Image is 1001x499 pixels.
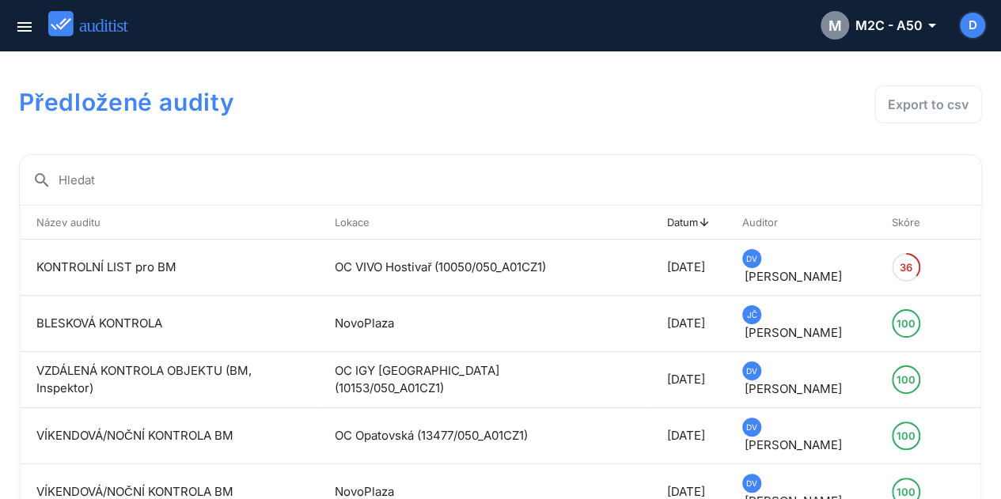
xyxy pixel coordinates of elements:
[808,6,947,44] button: MM2C - A50
[746,250,757,267] span: DV
[923,16,935,35] i: arrow_drop_down_outlined
[21,296,319,352] td: BLESKOVÁ KONTROLA
[620,206,651,240] th: : Not sorted.
[745,269,842,284] span: [PERSON_NAME]
[969,17,977,35] span: D
[651,240,726,296] td: [DATE]
[319,352,620,408] td: OC IGY [GEOGRAPHIC_DATA] (10153/050_A01CZ1)
[821,11,935,40] div: M2C - A50
[21,352,319,408] td: VZDÁLENÁ KONTROLA OBJEKTU (BM, Inspektor)
[651,206,726,240] th: Datum: Sorted descending. Activate to remove sorting.
[745,381,842,396] span: [PERSON_NAME]
[319,240,620,296] td: OC VIVO Hostivař (10050/050_A01CZ1)
[745,437,842,452] span: [PERSON_NAME]
[900,255,912,280] div: 36
[876,206,949,240] th: Skóre: Not sorted. Activate to sort ascending.
[897,367,916,392] div: 100
[21,206,319,240] th: Název auditu: Not sorted. Activate to sort ascending.
[746,474,757,492] span: DV
[15,17,34,36] i: menu
[746,362,757,380] span: DV
[897,311,916,336] div: 100
[651,408,726,464] td: [DATE]
[319,206,620,240] th: Lokace: Not sorted. Activate to sort ascending.
[59,168,969,193] input: Hledat
[319,296,620,352] td: NovoPlaza
[21,240,319,296] td: KONTROLNÍ LIST pro BM
[698,216,711,229] i: arrow_upward
[958,11,987,40] button: D
[874,85,982,123] button: Export to csv
[19,85,597,119] h1: Předložené audity
[747,306,757,323] span: JČ
[949,206,980,240] th: : Not sorted.
[746,418,757,436] span: DV
[319,408,620,464] td: OC Opatovská (13477/050_A01CZ1)
[32,171,51,190] i: search
[651,296,726,352] td: [DATE]
[651,352,726,408] td: [DATE]
[21,408,319,464] td: VÍKENDOVÁ/NOČNÍ KONTROLA BM
[828,15,842,36] span: M
[897,423,916,448] div: 100
[48,11,142,37] img: auditist_logo_new.svg
[888,95,969,114] div: Export to csv
[745,325,842,340] span: [PERSON_NAME]
[726,206,876,240] th: Auditor: Not sorted. Activate to sort ascending.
